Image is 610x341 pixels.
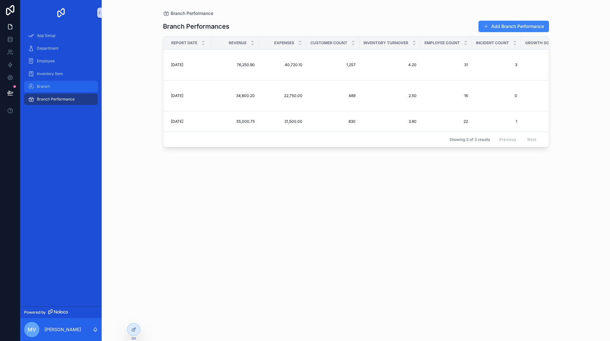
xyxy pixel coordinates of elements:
[363,62,417,67] a: 4.20
[37,59,55,64] span: Employee
[424,119,468,124] a: 22
[310,62,356,67] a: 1,257
[37,97,75,102] span: Branch Performance
[24,55,98,67] a: Employee
[215,119,255,124] a: 55,000.75
[525,119,565,124] a: 7.30
[262,119,302,124] a: 31,500.00
[478,21,549,32] button: Add Branch Performance
[310,119,356,124] a: 830
[450,137,490,142] span: Showing 3 of 3 results
[476,40,509,45] span: Incident Count
[171,40,197,45] span: Report Date
[37,84,50,89] span: Branch
[476,119,517,124] a: 1
[229,40,247,45] span: Revenue
[171,119,183,124] span: [DATE]
[171,10,213,17] span: Branch Performance
[163,22,229,31] h1: Branch Performances
[310,40,347,45] span: Customer Count
[24,94,98,105] a: Branch Performance
[44,326,81,333] p: [PERSON_NAME]
[24,43,98,54] a: Department
[363,119,417,124] a: 3.80
[424,93,468,98] a: 16
[171,62,207,67] a: [DATE]
[363,93,417,98] a: 2.50
[525,40,557,45] span: Growth Score
[24,30,98,41] a: App Setup
[525,93,565,98] a: 6.80
[476,62,517,67] a: 3
[424,62,468,67] a: 31
[171,93,183,98] span: [DATE]
[171,62,183,67] span: [DATE]
[37,33,55,38] span: App Setup
[262,93,302,98] a: 22,750.00
[20,306,102,318] a: Powered by
[363,40,408,45] span: Inventory Turnover
[24,81,98,92] a: Branch
[215,62,255,67] a: 76,250.90
[37,71,63,76] span: Inventory Item
[171,93,207,98] a: [DATE]
[274,40,294,45] span: Expenses
[476,93,517,98] a: 0
[24,310,46,315] span: Powered by
[525,62,565,67] a: 8.10
[262,62,302,67] a: 40,720.10
[163,10,213,17] a: Branch Performance
[37,46,58,51] span: Department
[28,326,36,333] span: MV
[171,119,207,124] a: [DATE]
[215,93,255,98] a: 34,800.20
[20,25,102,113] div: scrollable content
[24,68,98,80] a: Inventory Item
[424,40,460,45] span: Employee Count
[310,93,356,98] a: 489
[56,8,66,18] img: App logo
